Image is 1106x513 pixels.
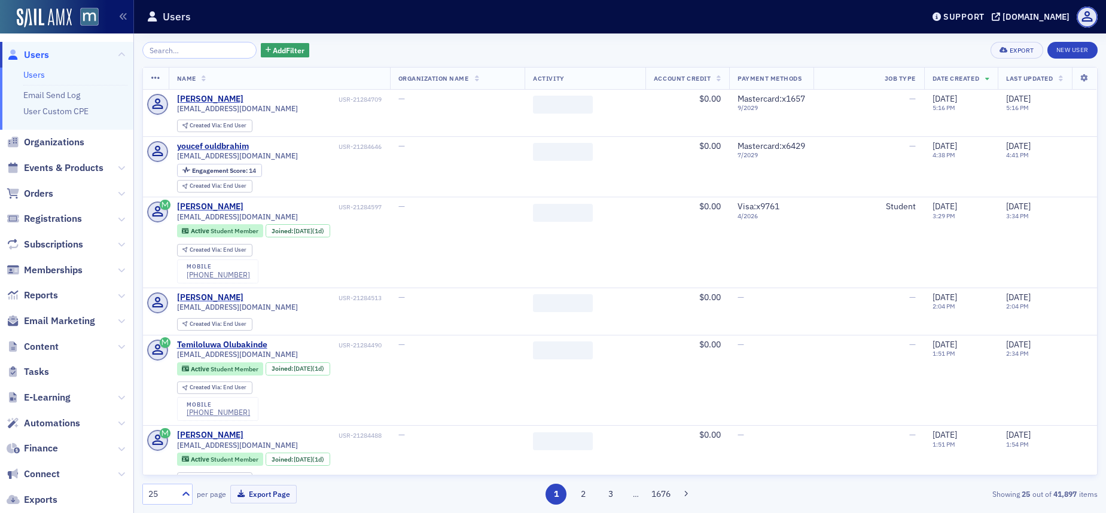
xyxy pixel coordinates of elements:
[933,151,955,159] time: 4:38 PM
[1006,429,1031,440] span: [DATE]
[699,339,721,350] span: $0.00
[1006,74,1053,83] span: Last Updated
[7,136,84,149] a: Organizations
[192,166,249,175] span: Engagement Score :
[7,340,59,353] a: Content
[177,340,267,350] a: Temiloluwa Olubakinde
[1006,212,1029,220] time: 3:34 PM
[822,201,915,212] div: Student
[7,238,83,251] a: Subscriptions
[191,227,211,235] span: Active
[177,94,243,105] a: [PERSON_NAME]
[1006,349,1029,358] time: 2:34 PM
[24,238,83,251] span: Subscriptions
[909,93,916,104] span: —
[533,294,593,312] span: ‌
[187,408,250,417] a: [PHONE_NUMBER]
[738,104,805,112] span: 9 / 2029
[177,224,264,237] div: Active: Active: Student Member
[190,183,246,190] div: End User
[7,187,53,200] a: Orders
[24,136,84,149] span: Organizations
[245,294,382,302] div: USR-21284513
[24,365,49,378] span: Tasks
[533,96,593,114] span: ‌
[273,45,304,56] span: Add Filter
[1010,47,1034,54] div: Export
[272,227,294,235] span: Joined :
[24,264,83,277] span: Memberships
[738,93,805,104] span: Mastercard : x1657
[190,246,223,254] span: Created Via :
[182,365,258,372] a: Active Student Member
[177,292,243,303] a: [PERSON_NAME]
[533,74,564,83] span: Activity
[190,123,246,129] div: End User
[909,339,916,350] span: —
[177,201,243,212] div: [PERSON_NAME]
[24,340,59,353] span: Content
[533,204,593,222] span: ‌
[272,456,294,463] span: Joined :
[533,143,593,161] span: ‌
[600,484,621,505] button: 3
[1006,339,1031,350] span: [DATE]
[933,349,955,358] time: 1:51 PM
[1006,440,1029,448] time: 1:54 PM
[1006,201,1031,212] span: [DATE]
[230,485,297,503] button: Export Page
[1006,292,1031,303] span: [DATE]
[177,472,252,485] div: Created Via: End User
[251,143,382,151] div: USR-21284646
[992,13,1074,21] button: [DOMAIN_NAME]
[294,227,324,235] div: (1d)
[991,42,1043,59] button: Export
[191,455,211,463] span: Active
[142,42,257,59] input: Search…
[7,48,49,62] a: Users
[24,161,103,175] span: Events & Products
[211,365,258,373] span: Student Member
[24,187,53,200] span: Orders
[177,151,298,160] span: [EMAIL_ADDRESS][DOMAIN_NAME]
[398,201,405,212] span: —
[1006,151,1029,159] time: 4:41 PM
[294,227,312,235] span: [DATE]
[1003,11,1070,22] div: [DOMAIN_NAME]
[177,453,264,466] div: Active: Active: Student Member
[24,289,58,302] span: Reports
[177,212,298,221] span: [EMAIL_ADDRESS][DOMAIN_NAME]
[654,74,711,83] span: Account Credit
[738,429,744,440] span: —
[699,93,721,104] span: $0.00
[24,391,71,404] span: E-Learning
[197,488,226,499] label: per page
[738,141,805,151] span: Mastercard : x6429
[269,341,382,349] div: USR-21284490
[1006,141,1031,151] span: [DATE]
[17,8,72,28] img: SailAMX
[190,182,223,190] span: Created Via :
[1052,488,1079,499] strong: 41,897
[7,264,83,277] a: Memberships
[190,121,223,129] span: Created Via :
[272,365,294,372] span: Joined :
[294,455,312,463] span: [DATE]
[177,74,196,83] span: Name
[187,270,250,279] div: [PHONE_NUMBER]
[190,383,223,391] span: Created Via :
[573,484,594,505] button: 2
[933,201,957,212] span: [DATE]
[7,391,71,404] a: E-Learning
[699,201,721,212] span: $0.00
[909,292,916,303] span: —
[24,442,58,455] span: Finance
[533,341,593,359] span: ‌
[182,227,258,235] a: Active Student Member
[177,180,252,193] div: Created Via: End User
[294,365,324,372] div: (1d)
[24,468,60,481] span: Connect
